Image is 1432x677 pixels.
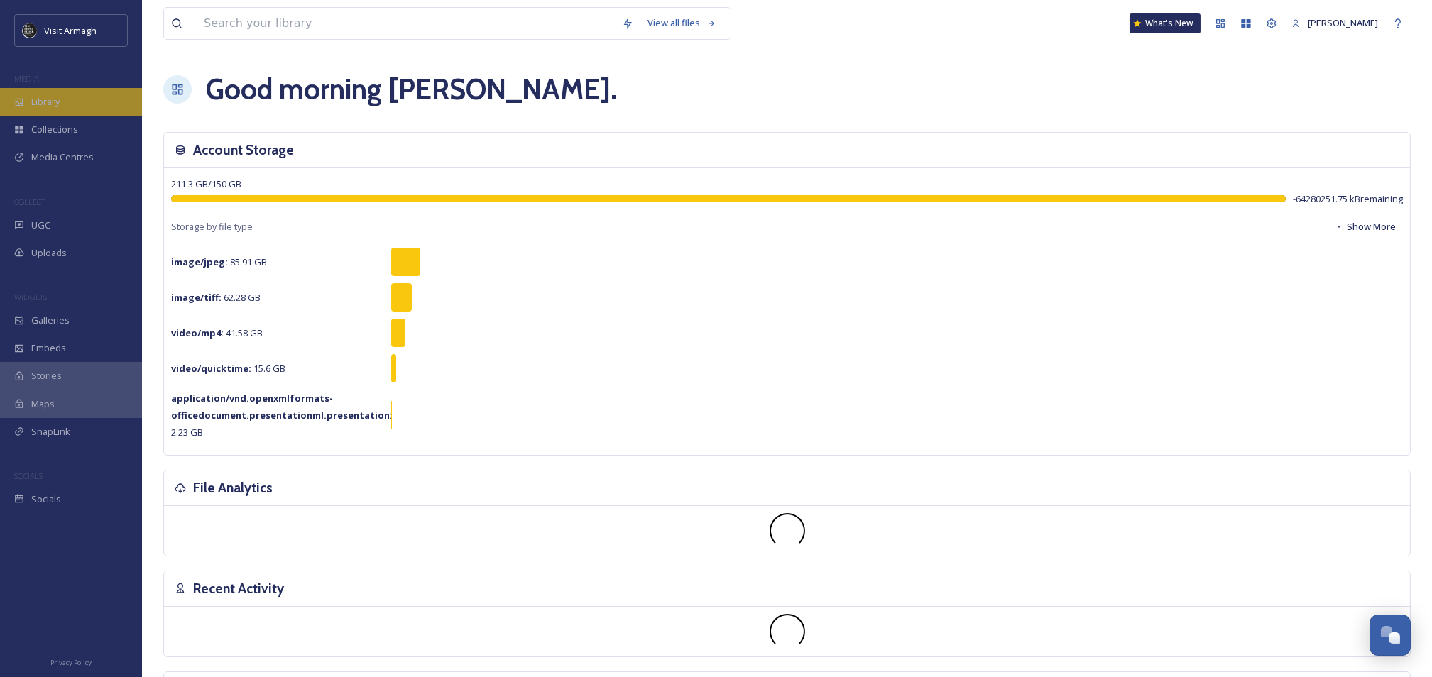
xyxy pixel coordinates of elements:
[14,73,39,84] span: MEDIA
[31,123,78,136] span: Collections
[31,246,67,260] span: Uploads
[44,24,97,37] span: Visit Armagh
[171,392,393,439] span: 2.23 GB
[1130,13,1201,33] a: What's New
[31,314,70,327] span: Galleries
[171,255,228,268] strong: image/jpeg :
[31,341,66,355] span: Embeds
[171,177,241,190] span: 211.3 GB / 150 GB
[31,219,50,232] span: UGC
[171,291,261,304] span: 62.28 GB
[171,392,393,422] strong: application/vnd.openxmlformats-officedocument.presentationml.presentation :
[193,578,284,599] h3: Recent Activity
[31,369,62,382] span: Stories
[171,362,285,375] span: 15.6 GB
[171,326,224,339] strong: video/mp4 :
[171,220,253,233] span: Storage by file type
[1308,16,1378,29] span: [PERSON_NAME]
[1284,9,1385,37] a: [PERSON_NAME]
[31,397,55,411] span: Maps
[31,492,61,506] span: Socials
[193,478,273,498] h3: File Analytics
[14,292,47,302] span: WIDGETS
[171,291,222,304] strong: image/tiff :
[171,362,251,375] strong: video/quicktime :
[14,197,45,207] span: COLLECT
[23,23,37,38] img: THE-FIRST-PLACE-VISIT-ARMAGH.COM-BLACK.jpg
[1293,192,1403,206] span: -64280251.75 kB remaining
[1328,213,1403,241] button: Show More
[14,470,43,481] span: SOCIALS
[197,8,615,39] input: Search your library
[640,9,723,37] a: View all files
[31,425,70,439] span: SnapLink
[171,326,263,339] span: 41.58 GB
[206,68,617,111] h1: Good morning [PERSON_NAME] .
[50,653,92,670] a: Privacy Policy
[50,658,92,667] span: Privacy Policy
[31,95,60,109] span: Library
[31,150,94,164] span: Media Centres
[193,140,294,160] h3: Account Storage
[171,255,267,268] span: 85.91 GB
[1370,615,1411,656] button: Open Chat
